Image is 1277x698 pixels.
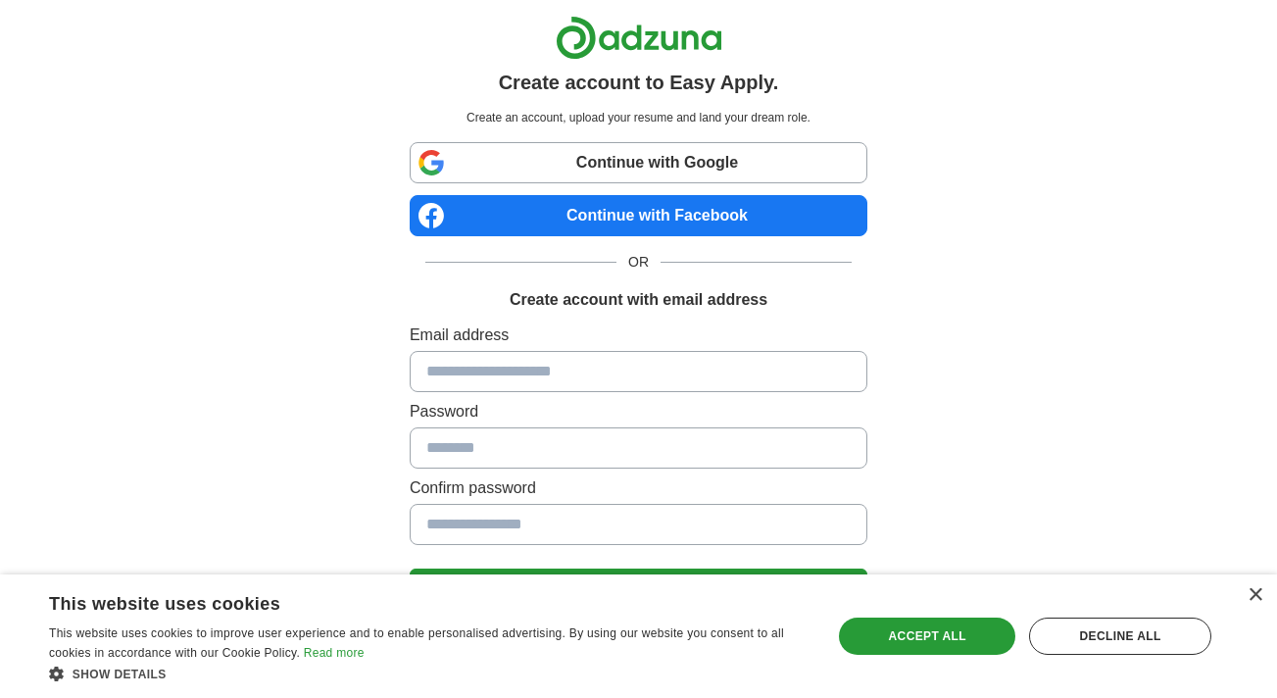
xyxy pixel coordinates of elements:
label: Confirm password [410,476,867,500]
span: OR [616,252,661,273]
label: Email address [410,324,867,347]
button: Create Account [410,569,867,610]
a: Continue with Facebook [410,195,867,236]
div: Accept all [839,618,1015,655]
span: This website uses cookies to improve user experience and to enable personalised advertising. By u... [49,626,784,660]
div: Show details [49,664,809,683]
div: Decline all [1029,618,1211,655]
label: Password [410,400,867,424]
span: Show details [73,668,167,681]
h1: Create account to Easy Apply. [499,68,779,97]
h1: Create account with email address [510,288,767,312]
a: Read more, opens a new window [304,646,365,660]
a: Continue with Google [410,142,867,183]
div: Close [1248,588,1262,603]
p: Create an account, upload your resume and land your dream role. [414,109,863,126]
div: This website uses cookies [49,586,760,616]
img: Adzuna logo [556,16,722,60]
